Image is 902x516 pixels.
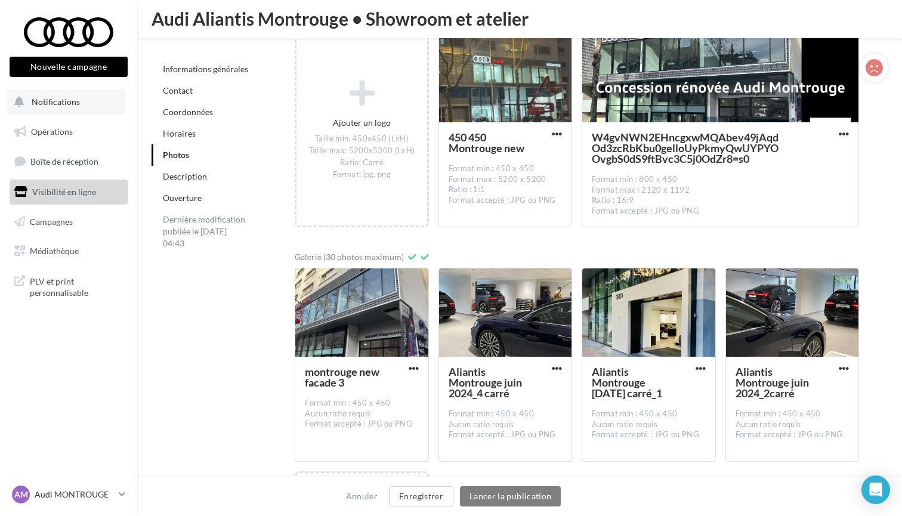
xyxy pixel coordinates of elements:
[31,126,73,137] span: Opérations
[592,185,849,196] div: Format max : 2120 x 1192
[592,366,671,398] span: Aliantis Montrouge [DATE] carré_1
[163,150,189,160] a: Photos
[295,251,404,268] div: Galerie (30 photos maximum)
[449,163,562,174] div: Format min : 450 x 450
[449,430,562,440] div: Format accepté : JPG ou PNG
[163,193,202,203] a: Ouverture
[14,489,28,500] span: AM
[30,273,123,299] span: PLV et print personnalisable
[449,184,562,195] div: Ratio : 1:1
[736,430,849,440] div: Format accepté : JPG ou PNG
[449,195,562,206] div: Format accepté : JPG ou PNG
[163,85,193,95] a: Contact
[152,10,529,27] span: Audi Aliantis Montrouge • Showroom et atelier
[305,398,418,409] div: Format min : 450 x 450
[305,419,418,430] div: Format accepté : JPG ou PNG
[460,486,561,506] button: Lancer la publication
[592,409,705,419] div: Format min : 450 x 450
[7,89,125,115] button: Notifications
[736,366,815,398] span: Aliantis Montrouge juin 2024_2carré
[592,419,705,430] div: Aucun ratio requis
[736,409,849,419] div: Format min : 450 x 450
[449,409,562,419] div: Format min : 450 x 450
[341,489,382,503] button: Annuler
[592,430,705,440] div: Format accepté : JPG ou PNG
[30,216,73,226] span: Campagnes
[30,246,79,256] span: Médiathèque
[30,156,98,166] span: Boîte de réception
[736,419,849,430] div: Aucun ratio requis
[592,195,849,206] div: Ratio : 16:9
[449,174,562,185] div: Format max : 5200 x 5200
[32,97,80,107] span: Notifications
[10,483,128,506] a: AM Audi MONTROUGE
[7,149,130,174] a: Boîte de réception
[163,128,196,138] a: Horaires
[7,268,130,304] a: PLV et print personnalisable
[861,475,890,504] div: Open Intercom Messenger
[305,366,384,388] div: montrouge new facade 3
[32,187,96,197] span: Visibilité en ligne
[35,489,114,500] p: Audi MONTROUGE
[449,132,528,153] div: 450 450 Montrouge new
[152,209,259,254] div: Dernière modification publiée le [DATE] 04:43
[10,57,128,77] button: Nouvelle campagne
[592,174,849,185] div: Format min : 800 x 450
[449,419,562,430] div: Aucun ratio requis
[592,132,786,164] span: W4gvNWN2EHncgxwMQAbev49jAqdOd3zcRbKbu0gelloUyPkmyQwUYPYOOvgbS0dS9ftBvc3C5j0OdZr8=s0
[7,239,130,264] a: Médiathèque
[163,171,207,181] a: Description
[389,486,453,506] button: Enregistrer
[7,119,130,144] a: Opérations
[7,209,130,234] a: Campagnes
[305,409,418,419] div: Aucun ratio requis
[592,206,849,217] div: Format accepté : JPG ou PNG
[163,64,248,74] a: Informations générales
[7,180,130,205] a: Visibilité en ligne
[449,366,528,398] span: Aliantis Montrouge juin 2024_4 carré
[163,107,213,117] a: Coordonnées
